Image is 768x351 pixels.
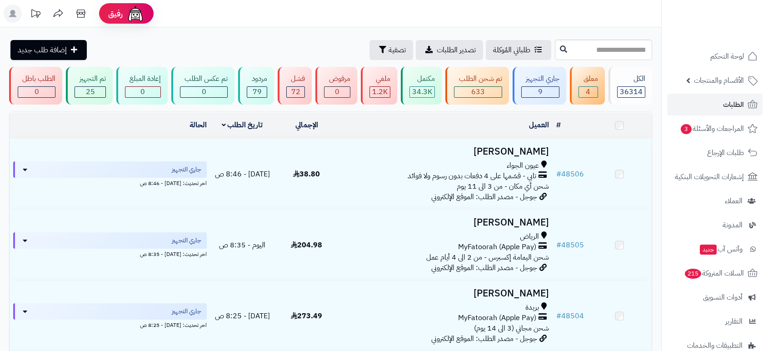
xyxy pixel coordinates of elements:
[219,240,265,251] span: اليوم - 8:35 ص
[190,120,207,130] a: الحالة
[710,50,744,63] span: لوحة التحكم
[314,67,359,105] a: مرفوض 0
[457,181,549,192] span: شحن أي مكان - من 3 الى 11 يوم
[685,269,701,279] span: 215
[125,87,160,97] div: 0
[667,45,763,67] a: لوحة التحكم
[86,86,95,97] span: 25
[556,169,584,180] a: #48506
[507,160,539,171] span: عيون الجواء
[675,170,744,183] span: إشعارات التحويلات البنكية
[426,252,549,263] span: شحن اليمامة إكسبرس - من 2 الى 4 أيام عمل
[568,67,606,105] a: معلق 4
[295,120,318,130] a: الإجمالي
[140,86,145,97] span: 0
[247,74,267,84] div: مردود
[342,146,549,157] h3: [PERSON_NAME]
[700,245,717,255] span: جديد
[667,142,763,164] a: طلبات الإرجاع
[431,191,537,202] span: جوجل - مصدر الطلب: الموقع الإلكتروني
[667,238,763,260] a: وآتس آبجديد
[215,169,270,180] span: [DATE] - 8:46 ص
[369,40,413,60] button: تصفية
[172,165,201,174] span: جاري التجهيز
[10,40,87,60] a: إضافة طلب جديد
[486,40,551,60] a: طلباتي المُوكلة
[511,67,568,105] a: جاري التجهيز 9
[667,118,763,140] a: المراجعات والأسئلة3
[681,124,692,134] span: 3
[667,94,763,115] a: الطلبات
[667,214,763,236] a: المدونة
[578,74,598,84] div: معلق
[458,313,536,323] span: MyFatoorah (Apple Pay)
[115,67,170,105] a: إعادة المبلغ 0
[410,87,434,97] div: 34329
[172,307,201,316] span: جاري التجهيز
[108,8,123,19] span: رفيق
[556,311,561,321] span: #
[13,178,207,187] div: اخر تحديث: [DATE] - 8:46 ص
[291,240,322,251] span: 204.98
[75,87,105,97] div: 25
[372,86,388,97] span: 1.2K
[725,195,743,207] span: العملاء
[13,249,207,258] div: اخر تحديث: [DATE] - 8:35 ص
[620,86,643,97] span: 36314
[699,243,743,256] span: وآتس آب
[18,74,55,84] div: الطلب باطل
[667,190,763,212] a: العملاء
[324,87,349,97] div: 0
[409,74,435,84] div: مكتمل
[474,323,549,334] span: شحن مجاني (3 الى 14 يوم)
[520,231,539,242] span: الرياض
[706,25,759,44] img: logo-2.png
[556,240,584,251] a: #48505
[525,302,539,313] span: بريدة
[538,86,543,97] span: 9
[723,98,744,111] span: الطلبات
[694,74,744,87] span: الأقسام والمنتجات
[389,45,406,55] span: تصفية
[75,74,105,84] div: تم التجهيز
[586,86,590,97] span: 4
[667,262,763,284] a: السلات المتروكة215
[617,74,645,84] div: الكل
[13,320,207,329] div: اخر تحديث: [DATE] - 8:25 ص
[416,40,483,60] a: تصدير الطلبات
[723,219,743,231] span: المدونة
[342,288,549,299] h3: [PERSON_NAME]
[521,74,559,84] div: جاري التجهيز
[454,74,502,84] div: تم شحن الطلب
[408,171,536,181] span: تابي - قسّمها على 4 دفعات بدون رسوم ولا فوائد
[215,311,270,321] span: [DATE] - 8:25 ص
[493,45,530,55] span: طلباتي المُوكلة
[667,311,763,332] a: التقارير
[172,236,201,245] span: جاري التجهيز
[291,311,322,321] span: 273.49
[684,267,744,280] span: السلات المتروكة
[458,242,536,252] span: MyFatoorah (Apple Pay)
[253,86,262,97] span: 79
[703,291,743,304] span: أدوات التسويق
[247,87,266,97] div: 79
[522,87,559,97] div: 9
[286,74,305,84] div: فشل
[342,217,549,228] h3: [PERSON_NAME]
[412,86,432,97] span: 34.3K
[369,74,390,84] div: ملغي
[359,67,399,105] a: ملغي 1.2K
[431,262,537,273] span: جوجل - مصدر الطلب: الموقع الإلكتروني
[335,86,339,97] span: 0
[324,74,350,84] div: مرفوض
[667,286,763,308] a: أدوات التسويق
[431,333,537,344] span: جوجل - مصدر الطلب: الموقع الإلكتروني
[725,315,743,328] span: التقارير
[202,86,206,97] span: 0
[180,74,228,84] div: تم عكس الطلب
[170,67,236,105] a: تم عكس الطلب 0
[236,67,275,105] a: مردود 79
[180,87,227,97] div: 0
[399,67,444,105] a: مكتمل 34.3K
[556,169,561,180] span: #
